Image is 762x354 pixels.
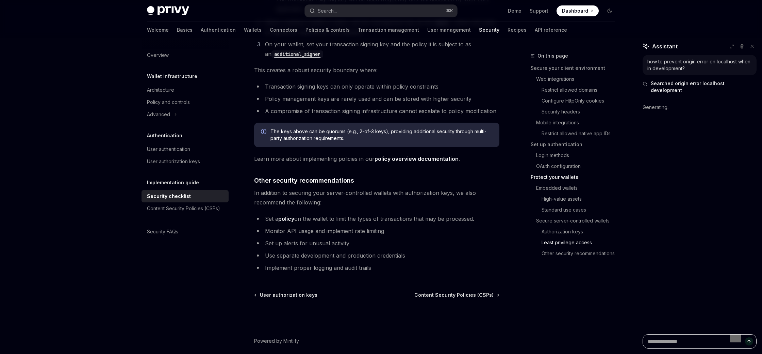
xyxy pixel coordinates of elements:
[745,337,753,345] button: Send message
[508,22,527,38] a: Recipes
[531,150,620,161] a: Login methods
[531,194,620,204] a: High-value assets
[562,7,588,14] span: Dashboard
[142,49,229,61] a: Overview
[537,52,568,60] span: On this page
[446,8,453,14] span: ⌘ K
[531,161,620,172] a: OAuth configuration
[142,226,229,238] a: Security FAQs
[147,228,178,236] div: Security FAQs
[557,5,599,16] a: Dashboard
[254,263,499,273] li: Implement proper logging and audit trails
[508,7,521,14] a: Demo
[265,41,471,57] span: On your wallet, set your transaction signing key and the policy it is subject to as an
[147,204,220,213] div: Content Security Policies (CSPs)
[177,22,193,38] a: Basics
[358,22,419,38] a: Transaction management
[142,143,229,155] a: User authentication
[254,65,499,75] span: This creates a robust security boundary where:
[305,5,457,17] button: Open search
[142,155,229,168] a: User authorization keys
[652,42,678,50] span: Assistant
[531,248,620,259] a: Other security recommendations
[531,95,620,106] a: Configure HttpOnly cookies
[254,94,499,104] li: Policy management keys are rarely used and can be stored with higher security
[531,183,620,194] a: Embedded wallets
[254,154,499,164] span: Learn more about implementing policies in our .
[531,128,620,139] a: Restrict allowed native app IDs
[414,292,499,298] a: Content Security Policies (CSPs)
[147,98,190,106] div: Policy and controls
[305,22,350,38] a: Policies & controls
[254,214,499,224] li: Set a on the wallet to limit the types of transactions that may be processed.
[147,51,169,59] div: Overview
[531,226,620,237] a: Authorization keys
[479,22,499,38] a: Security
[254,338,299,344] a: Powered by Mintlify
[142,190,229,202] a: Security checklist
[531,106,620,117] a: Security headers
[201,22,236,38] a: Authentication
[531,172,620,183] a: Protect your wallets
[604,5,615,16] button: Toggle dark mode
[147,145,190,153] div: User authentication
[147,157,200,166] div: User authorization keys
[427,22,471,38] a: User management
[255,292,317,298] a: User authorization keys
[142,96,229,108] a: Policy and controls
[531,117,620,128] a: Mobile integrations
[260,292,317,298] span: User authorization keys
[142,108,229,121] button: Toggle Advanced section
[531,74,620,84] a: Web integrations
[147,22,169,38] a: Welcome
[147,72,197,80] h5: Wallet infrastructure
[531,139,620,150] a: Set up authentication
[147,192,191,200] div: Security checklist
[530,7,548,14] a: Support
[254,238,499,248] li: Set up alerts for unusual activity
[651,80,757,94] span: Searched origin error localhost development
[531,215,620,226] a: Secure server-controlled wallets
[147,179,199,187] h5: Implementation guide
[244,22,262,38] a: Wallets
[142,202,229,215] a: Content Security Policies (CSPs)
[147,86,174,94] div: Architecture
[647,58,752,72] div: how to prevent origin error on localhost when in development?
[147,6,189,16] img: dark logo
[531,204,620,215] a: Standard use cases
[643,334,757,349] textarea: To enrich screen reader interactions, please activate Accessibility in Grammarly extension settings
[147,110,170,119] div: Advanced
[643,80,757,94] button: Searched origin error localhost development
[531,63,620,74] a: Secure your client environment
[254,188,499,207] span: In addition to securing your server-controlled wallets with authorization keys, we also recommend...
[254,251,499,260] li: Use separate development and production credentials
[254,176,354,185] span: Other security recommendations
[531,84,620,95] a: Restrict allowed domains
[270,22,297,38] a: Connectors
[535,22,567,38] a: API reference
[254,82,499,91] li: Transaction signing keys can only operate within policy constraints
[271,50,323,58] code: additional_signer
[271,50,323,57] a: additional_signer
[531,237,620,248] a: Least privilege access
[254,226,499,236] li: Monitor API usage and implement rate limiting
[270,128,493,142] span: The keys above can be quorums (e.g., 2-of-3 keys), providing additional security through multi-pa...
[375,155,459,163] a: policy overview documentation
[643,98,757,116] div: Generating..
[278,215,294,222] a: policy
[254,106,499,116] li: A compromise of transaction signing infrastructure cannot escalate to policy modification
[414,292,494,298] span: Content Security Policies (CSPs)
[142,84,229,96] a: Architecture
[318,7,337,15] div: Search...
[261,129,268,136] svg: Info
[147,132,182,140] h5: Authentication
